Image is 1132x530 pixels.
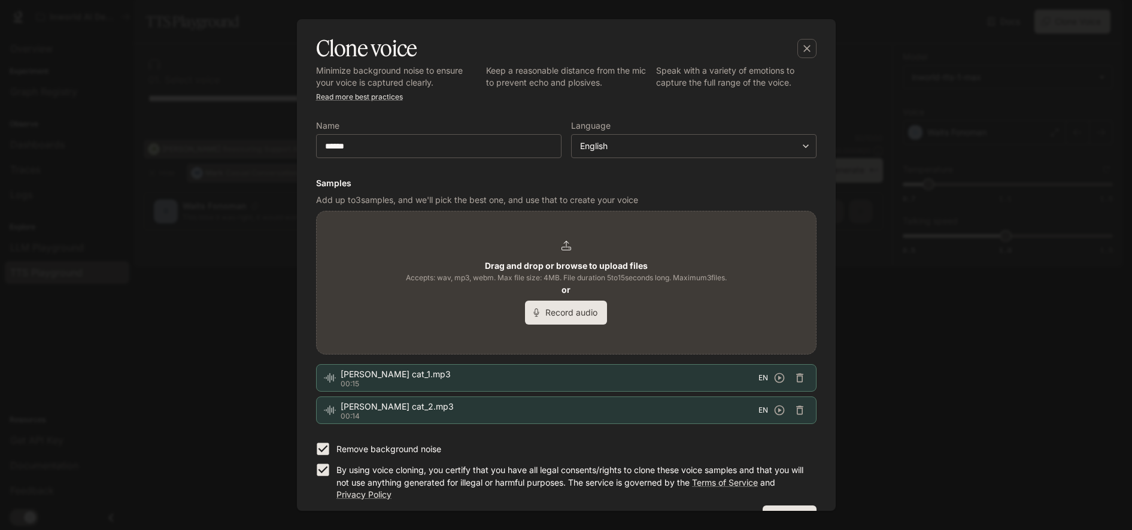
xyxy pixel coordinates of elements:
p: Remove background noise [336,443,441,455]
a: Privacy Policy [336,489,392,499]
div: English [572,140,816,152]
p: Language [571,122,611,130]
p: 00:14 [341,413,758,420]
h5: Clone voice [316,34,417,63]
span: EN [758,372,768,384]
p: Minimize background noise to ensure your voice is captured clearly. [316,65,477,89]
span: EN [758,404,768,416]
span: [PERSON_NAME] cat_1.mp3 [341,368,758,380]
h6: Samples [316,177,817,189]
p: Keep a reasonable distance from the mic to prevent echo and plosives. [486,65,647,89]
p: By using voice cloning, you certify that you have all legal consents/rights to clone these voice ... [336,464,807,500]
span: Accepts: wav, mp3, webm. Max file size: 4MB. File duration 5 to 15 seconds long. Maximum 3 files. [406,272,727,284]
a: Read more best practices [316,92,403,101]
p: Speak with a variety of emotions to capture the full range of the voice. [656,65,817,89]
b: or [562,284,570,295]
p: Name [316,122,339,130]
div: English [580,140,797,152]
span: [PERSON_NAME] cat_2.mp3 [341,401,758,413]
b: Drag and drop or browse to upload files [485,261,648,271]
p: 00:15 [341,380,758,387]
a: Terms of Service [692,477,758,487]
button: Record audio [525,301,607,325]
p: Add up to 3 samples, and we'll pick the best one, and use that to create your voice [316,194,817,206]
button: Continue [763,505,817,529]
